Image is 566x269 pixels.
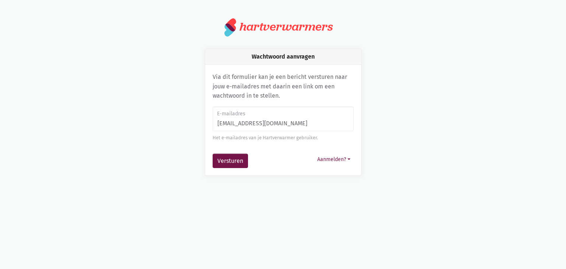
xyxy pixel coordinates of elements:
label: E-mailadres [217,110,349,118]
form: Wachtwoord aanvragen [213,106,354,168]
button: Aanmelden? [314,154,354,165]
p: Via dit formulier kan je een bericht versturen naar jouw e-mailadres met daarin een link om een w... [213,72,354,101]
button: Versturen [213,154,248,168]
div: Wachtwoord aanvragen [205,49,361,65]
div: Het e-mailadres van je Hartverwarmer gebruiker. [213,134,354,142]
a: hartverwarmers [224,18,342,37]
div: hartverwarmers [240,20,333,34]
img: logo.svg [224,18,237,37]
